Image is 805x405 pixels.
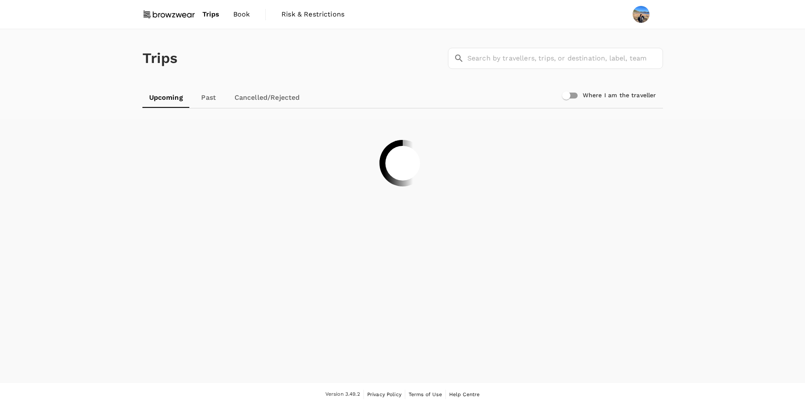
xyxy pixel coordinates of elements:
a: Cancelled/Rejected [228,88,307,108]
img: Browzwear Solutions Pte Ltd [142,5,196,24]
img: Deepa Subramaniam [633,6,649,23]
span: Book [233,9,250,19]
span: Terms of Use [409,391,442,397]
input: Search by travellers, trips, or destination, label, team [467,48,663,69]
a: Upcoming [142,88,190,108]
span: Trips [202,9,220,19]
span: Privacy Policy [367,391,401,397]
h1: Trips [142,29,178,88]
span: Help Centre [449,391,480,397]
h6: Where I am the traveller [583,91,656,100]
span: Risk & Restrictions [281,9,344,19]
a: Help Centre [449,390,480,399]
span: Version 3.49.2 [325,390,360,399]
a: Terms of Use [409,390,442,399]
a: Past [190,88,228,108]
a: Privacy Policy [367,390,401,399]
